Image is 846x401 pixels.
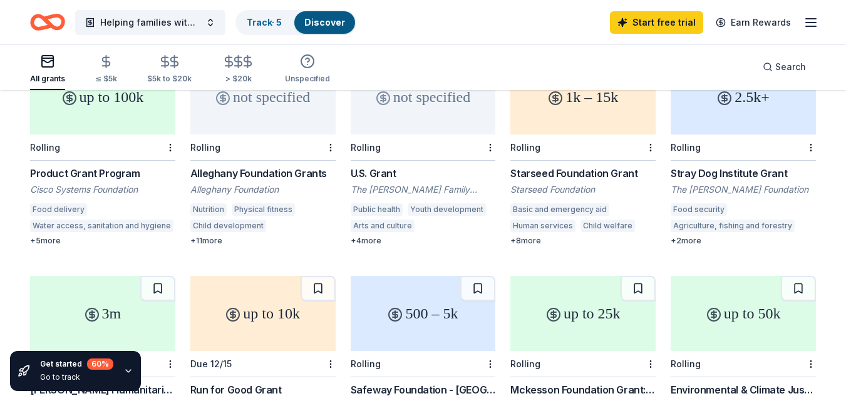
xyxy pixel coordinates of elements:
[30,74,65,84] div: All grants
[30,276,175,351] div: 3m
[222,74,255,84] div: > $20k
[510,203,609,216] div: Basic and emergency aid
[351,220,415,232] div: Arts and culture
[775,59,806,74] span: Search
[95,49,117,90] button: ≤ $5k
[190,276,336,351] div: up to 10k
[30,183,175,196] div: Cisco Systems Foundation
[147,74,192,84] div: $5k to $20k
[510,59,656,246] a: 1k – 15kRollingStarseed Foundation GrantStarseed FoundationBasic and emergency aidHuman servicesC...
[510,166,656,181] div: Starseed Foundation Grant
[40,372,113,382] div: Go to track
[190,183,336,196] div: Alleghany Foundation
[351,183,496,196] div: The [PERSON_NAME] Family Foundation
[30,49,65,90] button: All grants
[100,15,200,30] span: Helping families with their food security.
[285,74,330,84] div: Unspecified
[671,59,816,246] a: 2.5k+RollingStray Dog Institute GrantThe [PERSON_NAME] FoundationFood securityAgriculture, fishin...
[190,59,336,135] div: not specified
[30,8,65,37] a: Home
[671,183,816,196] div: The [PERSON_NAME] Foundation
[190,236,336,246] div: + 11 more
[510,358,540,369] div: Rolling
[510,59,656,135] div: 1k – 15k
[190,203,227,216] div: Nutrition
[30,59,175,135] div: up to 100k
[351,236,496,246] div: + 4 more
[235,10,356,35] button: Track· 5Discover
[671,276,816,351] div: up to 50k
[351,142,381,153] div: Rolling
[30,236,175,246] div: + 5 more
[510,183,656,196] div: Starseed Foundation
[671,166,816,181] div: Stray Dog Institute Grant
[671,220,795,232] div: Agriculture, fishing and forestry
[190,142,220,153] div: Rolling
[671,382,816,397] div: Environmental & Climate Justice Program
[510,382,656,397] div: Mckesson Foundation Grant: below $25,000
[708,11,798,34] a: Earn Rewards
[351,59,496,135] div: not specified
[510,276,656,351] div: up to 25k
[190,382,336,397] div: Run for Good Grant
[510,220,575,232] div: Human services
[30,166,175,181] div: Product Grant Program
[671,142,701,153] div: Rolling
[351,358,381,369] div: Rolling
[304,17,345,28] a: Discover
[40,358,113,370] div: Get started
[75,10,225,35] button: Helping families with their food security.
[351,166,496,181] div: U.S. Grant
[351,59,496,246] a: not specifiedRollingU.S. GrantThe [PERSON_NAME] Family FoundationPublic healthYouth developmentAr...
[671,59,816,135] div: 2.5k+
[351,276,496,351] div: 500 – 5k
[671,358,701,369] div: Rolling
[510,236,656,246] div: + 8 more
[285,49,330,90] button: Unspecified
[30,220,173,232] div: Water access, sanitation and hygiene
[671,236,816,246] div: + 2 more
[232,203,295,216] div: Physical fitness
[510,142,540,153] div: Rolling
[30,59,175,246] a: up to 100kRollingProduct Grant ProgramCisco Systems FoundationFood deliveryWater access, sanitati...
[247,17,282,28] a: Track· 5
[753,54,816,79] button: Search
[147,49,192,90] button: $5k to $20k
[190,166,336,181] div: Alleghany Foundation Grants
[95,74,117,84] div: ≤ $5k
[580,220,635,232] div: Child welfare
[610,11,703,34] a: Start free trial
[87,358,113,370] div: 60 %
[30,203,87,216] div: Food delivery
[190,59,336,246] a: not specifiedRollingAlleghany Foundation GrantsAlleghany FoundationNutritionPhysical fitnessChild...
[408,203,486,216] div: Youth development
[222,49,255,90] button: > $20k
[351,203,403,216] div: Public health
[671,203,727,216] div: Food security
[351,382,496,397] div: Safeway Foundation - [GEOGRAPHIC_DATA] Grants
[190,220,266,232] div: Child development
[30,142,60,153] div: Rolling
